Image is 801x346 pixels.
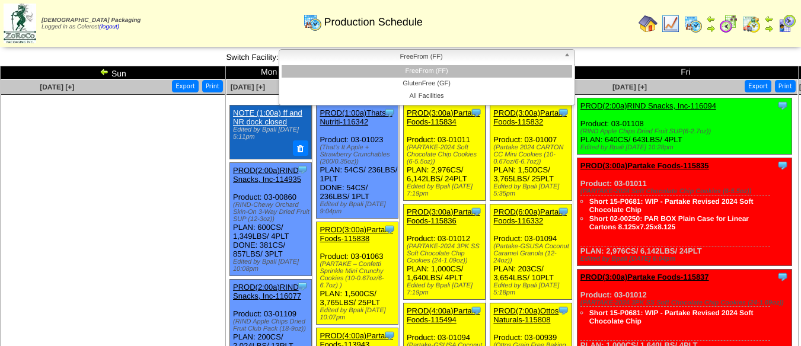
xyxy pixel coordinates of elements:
[577,98,792,155] div: Product: 03-01108 PLAN: 640CS / 643LBS / 4PLT
[384,107,395,118] img: Tooltip
[384,329,395,341] img: Tooltip
[233,318,311,332] div: (RIND Apple Chips Dried Fruit Club Pack (18-9oz))
[320,144,398,165] div: (That's It Apple + Strawberry Crunchables (200/0.35oz))
[493,306,559,324] a: PROD(7:00a)Ottos Naturals-115808
[296,164,308,175] img: Tooltip
[493,207,567,225] a: PROD(6:00a)Partake Foods-116332
[407,108,480,126] a: PROD(3:00a)Partake Foods-115834
[580,128,792,135] div: (RIND Apple Chips Dried Fruit SUP(6-2.7oz))
[470,107,482,118] img: Tooltip
[470,305,482,316] img: Tooltip
[403,105,485,201] div: Product: 03-01011 PLAN: 2,976CS / 6,142LBS / 24PLT
[320,261,398,289] div: (PARTAKE – Confetti Sprinkle Mini Crunchy Cookies (10-0.67oz/6-6.7oz) )
[296,280,308,292] img: Tooltip
[719,14,738,33] img: calendarblend.gif
[580,101,716,110] a: PROD(2:00a)RIND Snacks, Inc-116094
[293,140,308,156] button: Delete Note
[470,206,482,217] img: Tooltip
[407,306,480,324] a: PROD(4:00a)Partake Foods-115494
[493,144,572,165] div: (Partake 2024 CARTON CC Mini Cookies (10-0.67oz/6-6.7oz))
[577,158,792,266] div: Product: 03-01011 PLAN: 2,976CS / 6,142LBS / 24PLT
[764,24,774,33] img: arrowright.gif
[490,204,572,300] div: Product: 03-01094 PLAN: 203CS / 3,654LBS / 10PLT
[407,282,485,296] div: Edited by Bpali [DATE] 7:19pm
[580,273,709,281] a: PROD(3:00a)Partake Foods-115837
[557,107,569,118] img: Tooltip
[233,283,301,300] a: PROD(2:00a)RIND Snacks, Inc-116077
[589,214,749,231] a: Short 02-00250: PAR BOX Plain Case for Linear Cartons 8.125x7.25x8.125
[231,83,265,91] a: [DATE] [+]
[233,108,302,126] a: NOTE (1:00a) ff and NR dock closed
[493,243,572,264] div: (Partake-GSUSA Coconut Caramel Granola (12-24oz))
[775,80,796,92] button: Print
[282,90,572,102] li: All Facilities
[777,14,796,33] img: calendarcustomer.gif
[226,66,312,79] td: Mon
[706,14,716,24] img: arrowleft.gif
[320,225,393,243] a: PROD(3:00a)Partake Foods-115838
[764,14,774,24] img: arrowleft.gif
[639,14,658,33] img: home.gif
[317,222,398,325] div: Product: 03-01063 PLAN: 1,500CS / 3,765LBS / 25PLT
[233,258,311,273] div: Edited by Bpali [DATE] 10:08pm
[320,108,392,126] a: PROD(1:00a)Thats It Nutriti-116342
[282,65,572,78] li: FreeFrom (FF)
[706,24,716,33] img: arrowright.gif
[490,105,572,201] div: Product: 03-01007 PLAN: 1,500CS / 3,765LBS / 25PLT
[320,307,398,321] div: Edited by Bpali [DATE] 10:07pm
[589,197,754,214] a: Short 15-P0681: WIP - Partake Revised 2024 Soft Chocolate Chip
[407,207,480,225] a: PROD(3:00a)Partake Foods-115836
[580,161,709,170] a: PROD(3:00a)Partake Foods-115835
[384,223,395,235] img: Tooltip
[303,12,322,31] img: calendarprod.gif
[407,183,485,197] div: Edited by Bpali [DATE] 7:19pm
[580,188,792,195] div: (PARTAKE-2024 Soft Chocolate Chip Cookies (6-5.5oz))
[282,78,572,90] li: GlutenFree (GF)
[42,17,141,30] span: Logged in as Colerost
[684,14,703,33] img: calendarprod.gif
[580,144,792,151] div: Edited by Bpali [DATE] 10:28pm
[320,201,398,215] div: Edited by Bpali [DATE] 9:04pm
[557,206,569,217] img: Tooltip
[745,80,771,92] button: Export
[40,83,74,91] a: [DATE] [+]
[99,24,119,30] a: (logout)
[777,271,789,283] img: Tooltip
[233,201,311,223] div: (RIND-Chewy Orchard Skin-On 3-Way Dried Fruit SUP (12-3oz))
[233,126,308,140] div: Edited by Bpali [DATE] 5:11pm
[580,299,792,306] div: (PARTAKE-2024 3PK SS Soft Chocolate Chip Cookies (24-1.09oz))
[573,66,798,79] td: Fri
[202,80,223,92] button: Print
[100,67,109,76] img: arrowleft.gif
[742,14,761,33] img: calendarinout.gif
[777,100,789,111] img: Tooltip
[230,162,312,275] div: Product: 03-00860 PLAN: 600CS / 1,349LBS / 4PLT DONE: 381CS / 857LBS / 3PLT
[407,144,485,165] div: (PARTAKE-2024 Soft Chocolate Chip Cookies (6-5.5oz))
[407,243,485,264] div: (PARTAKE-2024 3PK SS Soft Chocolate Chip Cookies (24-1.09oz))
[580,255,792,262] div: Edited by Bpali [DATE] 6:04pm
[317,105,398,219] div: Product: 03-01023 PLAN: 54CS / 236LBS / 1PLT DONE: 54CS / 236LBS / 1PLT
[1,66,226,79] td: Sun
[4,4,36,43] img: zoroco-logo-small.webp
[493,108,567,126] a: PROD(3:00a)Partake Foods-115832
[42,17,141,24] span: [DEMOGRAPHIC_DATA] Packaging
[403,204,485,300] div: Product: 03-01012 PLAN: 1,000CS / 1,640LBS / 4PLT
[284,50,559,64] span: FreeFrom (FF)
[589,309,754,325] a: Short 15-P0681: WIP - Partake Revised 2024 Soft Chocolate Chip
[661,14,680,33] img: line_graph.gif
[777,159,789,171] img: Tooltip
[612,83,647,91] a: [DATE] [+]
[324,16,423,28] span: Production Schedule
[557,305,569,316] img: Tooltip
[172,80,199,92] button: Export
[493,282,572,296] div: Edited by Bpali [DATE] 5:18pm
[233,166,301,184] a: PROD(2:00a)RIND Snacks, Inc-114935
[493,183,572,197] div: Edited by Bpali [DATE] 5:35pm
